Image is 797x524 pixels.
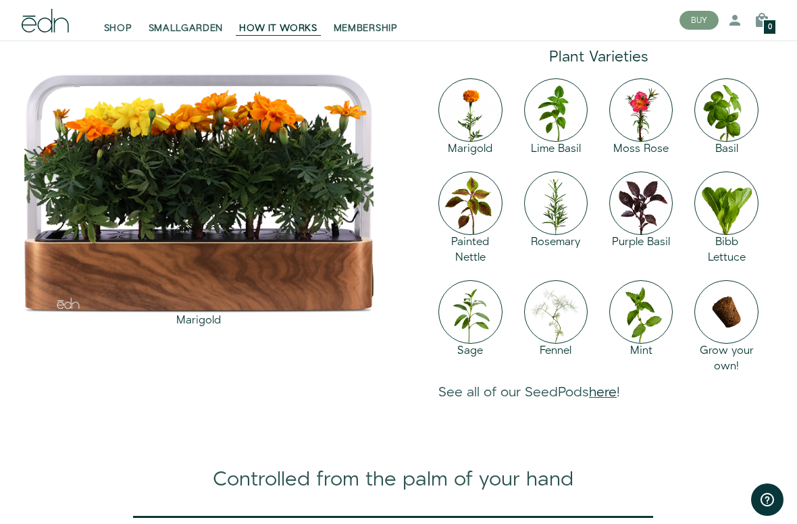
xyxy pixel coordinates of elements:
img: edn-_0007_basil_2048x.png [694,78,758,142]
div: Grow your own! [694,344,758,375]
div: Marigold [438,142,502,157]
img: edn-_0011_purple-basil_2048x.png [609,172,673,235]
img: edn-_0015_sage_2048x.png [438,280,502,344]
a: MEMBERSHIP [326,5,406,35]
span: 0 [768,24,772,31]
div: Lime Basil [524,142,588,157]
img: edn-_0008_moss-rose_2048x.png [609,78,673,142]
img: edn-_0013_lime-basil_2048x.png [524,78,588,142]
iframe: Apre un widget che permette di trovare ulteriori informazioni [751,483,783,517]
div: Bibb Lettuce [694,235,758,266]
div: Basil [694,142,758,157]
div: Sage [438,344,502,359]
img: edn-_0019_rosemary_2048x.png [524,172,588,235]
div: Rosemary [524,235,588,251]
div: Mint [609,344,673,359]
a: HOW IT WORKS [231,5,325,35]
div: Plant Varieties [438,47,759,68]
span: HOW IT WORKS [239,22,317,35]
button: BUY [679,11,719,30]
a: here [589,383,617,402]
span: SHOP [104,22,132,35]
div: Controlled from the palm of your hand [22,465,765,494]
img: edn-_0012_marigold_4f71d701-4fa6-4027-a6db-762028427113_2048x.png [438,78,502,142]
span: SMALLGARDEN [149,22,224,35]
img: edn-_0000_single-pod_2048x.png [694,280,758,344]
div: Painted Nettle [438,235,502,266]
div: Fennel [524,344,588,359]
a: SHOP [96,5,140,35]
img: edn-_0006_painted-nettle_2048x.png [438,172,502,235]
h3: See all of our SeedPods ! [438,386,759,400]
div: Purple Basil [609,235,673,251]
img: edn-_0014_fennel_2048x.png [524,280,588,344]
a: SMALLGARDEN [140,5,232,35]
img: edn-_0005_bibb_2048x.png [694,172,758,235]
img: edn-_0018_mint_2048x.png [609,280,673,344]
div: Moss Rose [609,142,673,157]
span: MEMBERSHIP [334,22,398,35]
